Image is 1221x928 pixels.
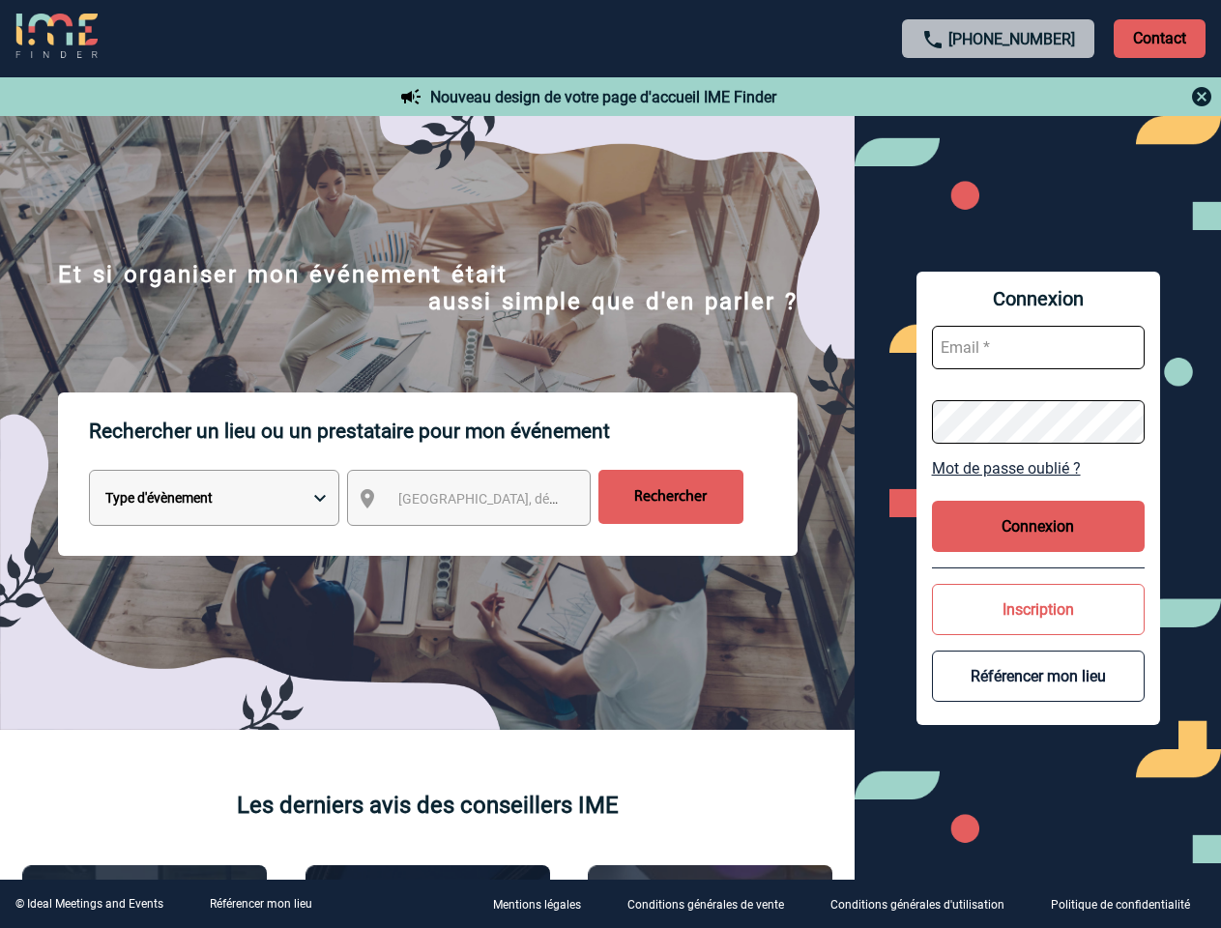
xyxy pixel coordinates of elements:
[948,30,1075,48] a: [PHONE_NUMBER]
[15,897,163,911] div: © Ideal Meetings and Events
[210,897,312,911] a: Référencer mon lieu
[932,501,1145,552] button: Connexion
[398,491,667,507] span: [GEOGRAPHIC_DATA], département, région...
[1051,899,1190,913] p: Politique de confidentialité
[932,326,1145,369] input: Email *
[493,899,581,913] p: Mentions légales
[598,470,743,524] input: Rechercher
[921,28,945,51] img: call-24-px.png
[612,895,815,913] a: Conditions générales de vente
[1114,19,1206,58] p: Contact
[830,899,1004,913] p: Conditions générales d'utilisation
[89,392,798,470] p: Rechercher un lieu ou un prestataire pour mon événement
[932,651,1145,702] button: Référencer mon lieu
[627,899,784,913] p: Conditions générales de vente
[478,895,612,913] a: Mentions légales
[815,895,1035,913] a: Conditions générales d'utilisation
[932,584,1145,635] button: Inscription
[932,287,1145,310] span: Connexion
[1035,895,1221,913] a: Politique de confidentialité
[932,459,1145,478] a: Mot de passe oublié ?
